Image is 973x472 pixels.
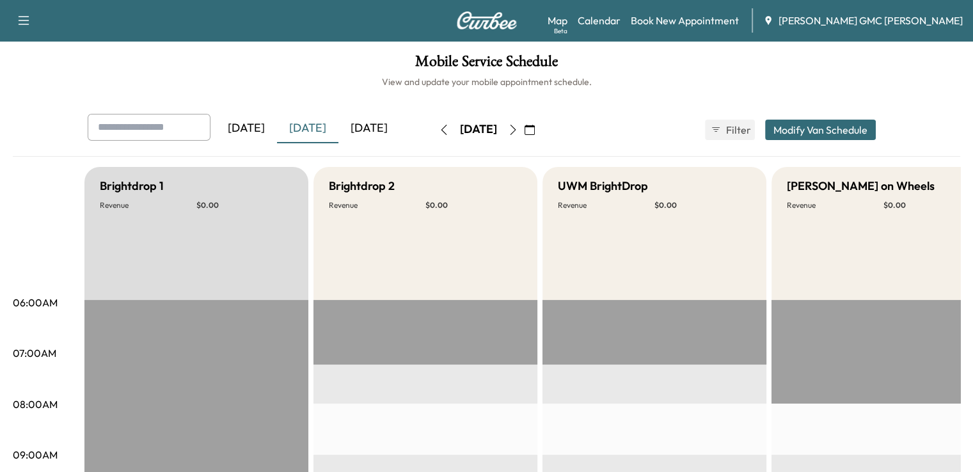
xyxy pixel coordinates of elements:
p: 09:00AM [13,447,58,462]
h5: Brightdrop 1 [100,177,164,195]
div: [DATE] [460,122,497,138]
span: Filter [726,122,749,138]
p: 08:00AM [13,397,58,412]
img: Curbee Logo [456,12,518,29]
div: [DATE] [338,114,400,143]
p: Revenue [787,200,883,210]
p: Revenue [558,200,654,210]
a: Book New Appointment [631,13,739,28]
button: Modify Van Schedule [765,120,876,140]
a: Calendar [578,13,621,28]
p: $ 0.00 [425,200,522,210]
div: [DATE] [277,114,338,143]
button: Filter [705,120,755,140]
h1: Mobile Service Schedule [13,54,960,75]
span: [PERSON_NAME] GMC [PERSON_NAME] [779,13,963,28]
h6: View and update your mobile appointment schedule. [13,75,960,88]
p: 06:00AM [13,295,58,310]
p: $ 0.00 [196,200,293,210]
a: MapBeta [548,13,567,28]
h5: UWM BrightDrop [558,177,648,195]
p: Revenue [100,200,196,210]
div: [DATE] [216,114,277,143]
p: 07:00AM [13,345,56,361]
p: $ 0.00 [654,200,751,210]
p: Revenue [329,200,425,210]
h5: Brightdrop 2 [329,177,395,195]
div: Beta [554,26,567,36]
h5: [PERSON_NAME] on Wheels [787,177,935,195]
